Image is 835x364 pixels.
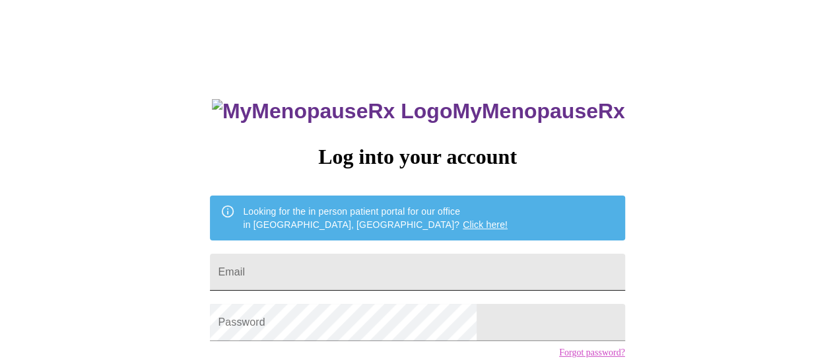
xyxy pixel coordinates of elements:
[210,145,624,169] h3: Log into your account
[559,347,625,358] a: Forgot password?
[212,99,625,124] h3: MyMenopauseRx
[212,99,452,124] img: MyMenopauseRx Logo
[463,219,508,230] a: Click here!
[243,200,508,237] div: Looking for the in person patient portal for our office in [GEOGRAPHIC_DATA], [GEOGRAPHIC_DATA]?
